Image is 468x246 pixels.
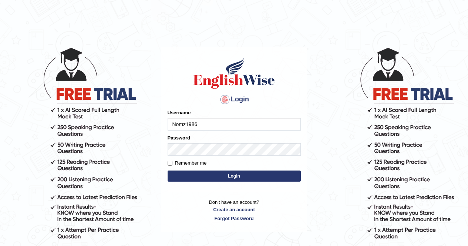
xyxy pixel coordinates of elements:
a: Forgot Password [168,215,301,222]
label: Username [168,109,191,116]
input: Remember me [168,161,172,166]
h4: Login [168,94,301,105]
button: Login [168,171,301,182]
p: Don't have an account? [168,199,301,222]
a: Create an account [168,206,301,213]
label: Remember me [168,159,207,167]
img: Logo of English Wise sign in for intelligent practice with AI [192,57,276,90]
label: Password [168,134,190,141]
